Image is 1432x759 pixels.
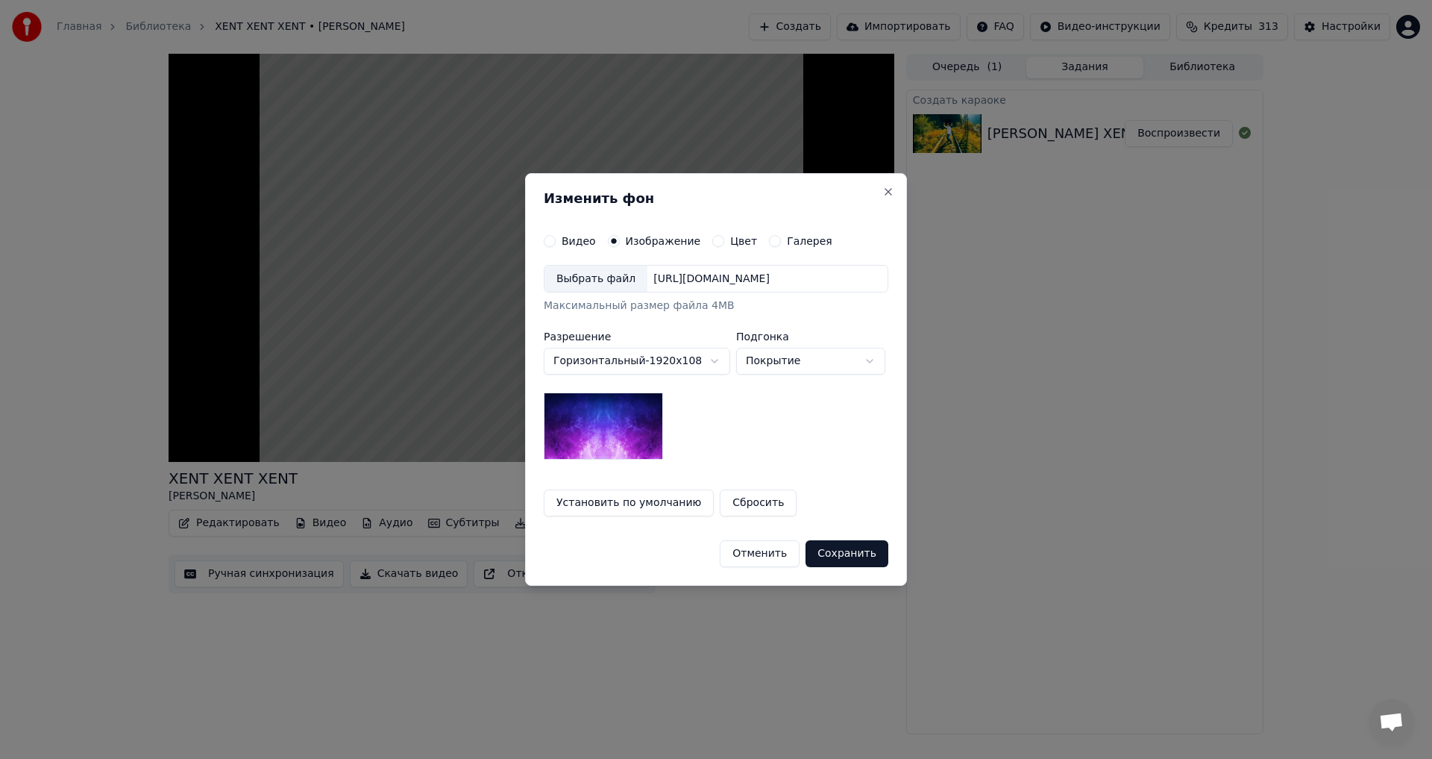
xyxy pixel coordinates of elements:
[720,540,800,567] button: Отменить
[544,490,714,516] button: Установить по умолчанию
[720,490,797,516] button: Сбросить
[805,540,888,567] button: Сохранить
[736,331,885,342] label: Подгонка
[562,236,596,246] label: Видео
[544,266,647,293] div: Выбрать файл
[544,299,888,314] div: Максимальный размер файла 4MB
[626,236,701,246] label: Изображение
[787,236,832,246] label: Галерея
[647,272,776,287] div: [URL][DOMAIN_NAME]
[544,331,730,342] label: Разрешение
[730,236,757,246] label: Цвет
[544,192,888,205] h2: Изменить фон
